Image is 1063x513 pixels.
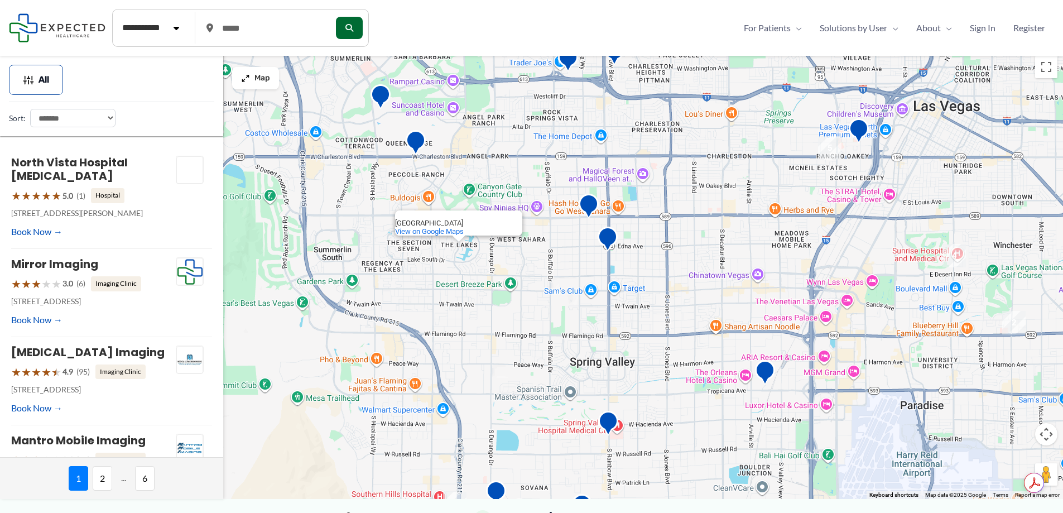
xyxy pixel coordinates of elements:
span: For Patients [744,20,791,36]
img: Maximize [241,74,250,83]
span: ★ [41,274,51,294]
span: 2 [93,466,112,491]
button: All [9,65,63,95]
a: Book Now [11,223,62,240]
img: Mantro Mobile Imaging [176,434,203,462]
span: ★ [51,362,61,382]
div: Desert Radiology &#8211; Wynn [755,360,775,389]
span: ★ [21,362,31,382]
div: Steinberg Diagnostic Medical Imaging [849,118,869,147]
span: ★ [51,185,61,206]
img: Filter [23,74,34,85]
button: Map [232,67,279,89]
span: ★ [51,450,61,471]
span: Menu Toggle [941,20,952,36]
div: [GEOGRAPHIC_DATA] [395,219,496,227]
div: 2 [1002,311,1026,334]
button: Map camera controls [1035,423,1057,445]
div: 5 [818,136,841,160]
a: AboutMenu Toggle [907,20,961,36]
span: 3.0 [62,276,73,291]
span: 6 [135,466,155,491]
span: ★ [31,185,41,206]
a: View on Google Maps [395,227,464,236]
span: ... [117,466,131,491]
div: SimonMed Imaging &#8211; Southwest [486,481,506,509]
div: Pueblo Medical Imaging [598,411,618,439]
label: Sort: [9,111,26,126]
span: Register [1013,20,1045,36]
span: ★ [21,185,31,206]
span: Imaging Clinic [91,276,141,291]
span: Solutions by User [820,20,887,36]
a: Sign In [961,20,1004,36]
span: ★ [51,274,61,294]
img: North Vista Hospital Radiology [176,156,203,184]
span: ★ [11,274,21,294]
span: ★ [31,362,41,382]
span: 1 [69,466,88,491]
span: ★ [31,450,41,471]
img: Medical Ultrasound Imaging [176,346,203,374]
a: Mantro Mobile Imaging [11,433,146,448]
span: Imaging Clinic [95,453,146,467]
a: Register [1004,20,1054,36]
a: Report a map error [1015,492,1060,498]
button: Keyboard shortcuts [869,491,918,499]
div: Steinberg Diagnostic Medical Imaging [371,84,391,113]
span: Sign In [970,20,995,36]
button: Drag Pegman onto the map to open Street View [1035,463,1057,486]
span: Menu Toggle [887,20,898,36]
a: For PatientsMenu Toggle [735,20,811,36]
span: ★ [31,274,41,294]
span: ★ [41,185,51,206]
span: ★ [11,185,21,206]
a: Book Now [11,400,62,416]
p: [STREET_ADDRESS] [11,382,176,397]
p: [STREET_ADDRESS][PERSON_NAME] [11,206,176,220]
span: (6) [76,276,85,291]
span: ★ [21,274,31,294]
img: Expected Healthcare Logo [176,258,203,286]
button: Toggle fullscreen view [1035,56,1057,78]
span: Hospital [91,188,124,203]
span: ★ [41,450,51,471]
a: [MEDICAL_DATA] Imaging [11,344,165,360]
span: (1) [76,189,85,203]
div: 4 [942,244,966,267]
div: Miracle In Progress 3D/4D Ultrasound Studio [579,194,599,222]
img: Expected Healthcare Logo - side, dark font, small [9,13,105,42]
div: SimonMed Imaging &#8211; Summerlin [558,47,578,75]
span: Map data ©2025 Google [925,492,986,498]
span: 3.4 [62,453,73,467]
a: Solutions by UserMenu Toggle [811,20,907,36]
a: North Vista Hospital [MEDICAL_DATA] [11,155,128,184]
a: Mirror Imaging [11,256,98,272]
span: 5.0 [62,189,73,203]
span: 4.9 [62,365,73,379]
span: About [916,20,941,36]
span: ★ [11,362,21,382]
span: Map [254,74,270,83]
div: Desert Radiology &#8211; South Rainbow [598,227,618,255]
span: ★ [11,450,21,471]
span: (10) [76,453,90,467]
span: ★ [21,450,31,471]
span: Menu Toggle [791,20,802,36]
div: Mirror Imaging [406,130,426,159]
p: [STREET_ADDRESS] [11,294,176,309]
div: The Lakes [395,210,522,236]
span: (95) [76,365,90,379]
a: Book Now [11,311,62,328]
a: Terms [993,492,1008,498]
span: All [39,76,49,84]
span: ★ [41,362,51,382]
span: Imaging Clinic [95,365,146,379]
